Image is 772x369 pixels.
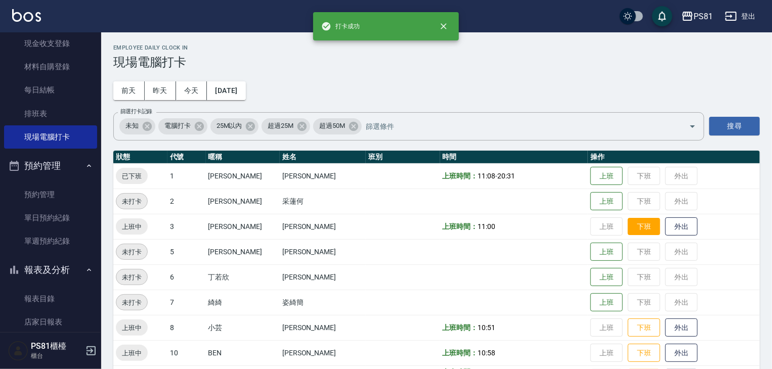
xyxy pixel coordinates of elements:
[588,151,760,164] th: 操作
[590,293,623,312] button: 上班
[158,118,207,134] div: 電腦打卡
[210,118,259,134] div: 25M以內
[116,247,147,257] span: 未打卡
[206,239,280,264] td: [PERSON_NAME]
[116,297,147,308] span: 未打卡
[433,15,455,37] button: close
[113,151,167,164] th: 狀態
[684,118,701,134] button: Open
[31,351,82,360] p: 櫃台
[206,189,280,214] td: [PERSON_NAME]
[262,118,310,134] div: 超過25M
[4,310,97,334] a: 店家日報表
[210,121,248,131] span: 25M以內
[116,171,148,181] span: 已下班
[167,151,206,164] th: 代號
[119,118,155,134] div: 未知
[176,81,207,100] button: 今天
[167,340,206,365] td: 10
[116,322,148,333] span: 上班中
[440,151,588,164] th: 時間
[694,10,713,23] div: PS81
[313,121,351,131] span: 超過50M
[628,218,660,236] button: 下班
[206,340,280,365] td: BEN
[206,315,280,340] td: 小芸
[590,268,623,287] button: 上班
[206,214,280,239] td: [PERSON_NAME]
[443,324,478,332] b: 上班時間：
[280,214,366,239] td: [PERSON_NAME]
[116,196,147,207] span: 未打卡
[677,6,717,27] button: PS81
[590,192,623,211] button: 上班
[8,341,28,361] img: Person
[590,243,623,261] button: 上班
[206,151,280,164] th: 暱稱
[665,318,698,337] button: 外出
[280,290,366,315] td: 姿綺簡
[665,217,698,236] button: 外出
[12,9,41,22] img: Logo
[440,163,588,189] td: -
[443,222,478,230] b: 上班時間：
[206,290,280,315] td: 綺綺
[313,118,362,134] div: 超過50M
[167,239,206,264] td: 5
[478,172,495,180] span: 11:08
[113,55,760,69] h3: 現場電腦打卡
[4,183,97,206] a: 預約管理
[4,287,97,310] a: 報表目錄
[167,290,206,315] td: 7
[113,44,760,51] h2: Employee Daily Clock In
[4,229,97,253] a: 單週預約紀錄
[207,81,245,100] button: [DATE]
[167,315,206,340] td: 8
[4,125,97,149] a: 現場電腦打卡
[280,315,366,340] td: [PERSON_NAME]
[280,151,366,164] th: 姓名
[31,341,82,351] h5: PS81櫃檯
[4,206,97,229] a: 單日預約紀錄
[443,349,478,357] b: 上班時間：
[145,81,176,100] button: 昨天
[497,172,515,180] span: 20:31
[478,349,495,357] span: 10:58
[4,78,97,102] a: 每日結帳
[206,163,280,189] td: [PERSON_NAME]
[262,121,299,131] span: 超過25M
[478,324,495,332] span: 10:51
[167,214,206,239] td: 3
[113,81,145,100] button: 前天
[120,108,152,115] label: 篩選打卡記錄
[4,55,97,78] a: 材料自購登錄
[280,163,366,189] td: [PERSON_NAME]
[206,264,280,290] td: 丁若欣
[167,264,206,290] td: 6
[443,172,478,180] b: 上班時間：
[116,272,147,283] span: 未打卡
[280,239,366,264] td: [PERSON_NAME]
[628,318,660,337] button: 下班
[478,222,495,230] span: 11:00
[4,32,97,55] a: 現金收支登錄
[665,344,698,362] button: 外出
[628,344,660,362] button: 下班
[366,151,440,164] th: 班別
[119,121,145,131] span: 未知
[652,6,672,26] button: save
[280,340,366,365] td: [PERSON_NAME]
[4,153,97,179] button: 預約管理
[167,189,206,214] td: 2
[709,117,760,135] button: 搜尋
[116,221,148,232] span: 上班中
[321,21,360,31] span: 打卡成功
[116,348,148,358] span: 上班中
[363,117,671,135] input: 篩選條件
[167,163,206,189] td: 1
[721,7,760,26] button: 登出
[280,189,366,214] td: 采蓮何
[280,264,366,290] td: [PERSON_NAME]
[158,121,197,131] span: 電腦打卡
[4,102,97,125] a: 排班表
